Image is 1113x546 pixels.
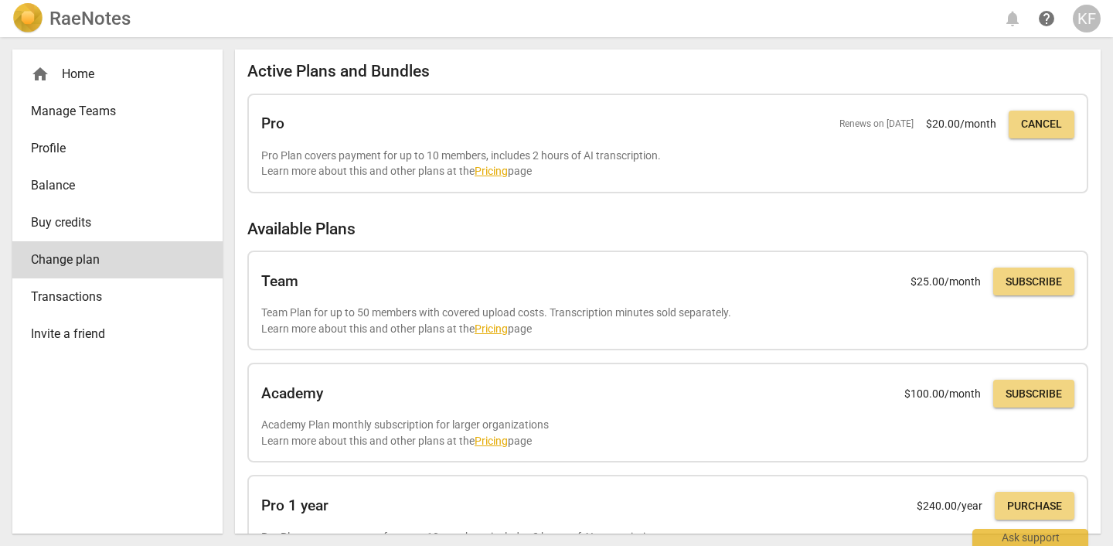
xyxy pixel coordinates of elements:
[261,417,1074,449] p: Academy Plan monthly subscription for larger organizations Learn more about this and other plans ...
[261,115,284,132] h2: Pro
[49,8,131,29] h2: RaeNotes
[12,204,223,241] a: Buy credits
[31,65,192,84] div: Home
[1007,499,1062,514] span: Purchase
[12,167,223,204] a: Balance
[1021,117,1062,132] span: Cancel
[31,102,192,121] span: Manage Teams
[12,316,223,353] a: Invite a friend
[31,176,192,195] span: Balance
[1009,111,1074,138] button: Cancel
[12,278,223,316] a: Transactions
[1033,5,1060,32] a: Help
[31,139,192,158] span: Profile
[917,498,982,514] p: $ 240.00 /year
[12,56,223,93] div: Home
[12,241,223,278] a: Change plan
[475,165,508,177] a: Pricing
[261,273,298,290] h2: Team
[972,529,1088,546] div: Ask support
[1037,9,1056,28] span: help
[475,435,508,447] a: Pricing
[12,130,223,167] a: Profile
[31,213,192,232] span: Buy credits
[31,65,49,84] span: home
[31,325,192,343] span: Invite a friend
[12,3,131,34] a: LogoRaeNotes
[261,148,1074,179] p: Pro Plan covers payment for up to 10 members, includes 2 hours of AI transcription. Learn more ab...
[926,116,996,132] p: $ 20.00 /month
[910,274,981,290] p: $ 25.00 /month
[839,118,914,131] span: Renews on [DATE]
[12,3,43,34] img: Logo
[995,492,1074,520] button: Purchase
[261,497,328,514] h2: Pro 1 year
[247,62,1088,81] h2: Active Plans and Bundles
[1073,5,1101,32] button: KF
[1006,387,1062,402] span: Subscribe
[993,380,1074,408] button: Subscribe
[475,322,508,335] a: Pricing
[261,385,323,402] h2: Academy
[904,386,981,402] p: $ 100.00 /month
[1006,275,1062,290] span: Subscribe
[261,305,1074,336] p: Team Plan for up to 50 members with covered upload costs. Transcription minutes sold separately. ...
[993,268,1074,295] button: Subscribe
[31,251,192,269] span: Change plan
[31,288,192,306] span: Transactions
[12,93,223,130] a: Manage Teams
[247,220,1088,239] h2: Available Plans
